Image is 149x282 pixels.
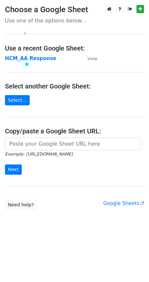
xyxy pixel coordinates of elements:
[103,200,144,206] a: Google Sheets
[5,55,56,61] a: HCM_AA Response
[5,17,144,24] p: Use one of the options below...
[5,200,37,210] a: Need help?
[5,44,144,52] h4: Use a recent Google Sheet:
[81,55,97,61] a: View
[5,82,144,90] h4: Select another Google Sheet:
[5,138,141,150] input: Paste your Google Sheet URL here
[5,164,22,175] input: Next
[5,152,73,157] small: Example: [URL][DOMAIN_NAME]
[5,95,30,105] a: Select...
[5,127,144,135] h4: Copy/paste a Google Sheet URL:
[5,5,144,15] h3: Choose a Google Sheet
[87,56,97,61] small: View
